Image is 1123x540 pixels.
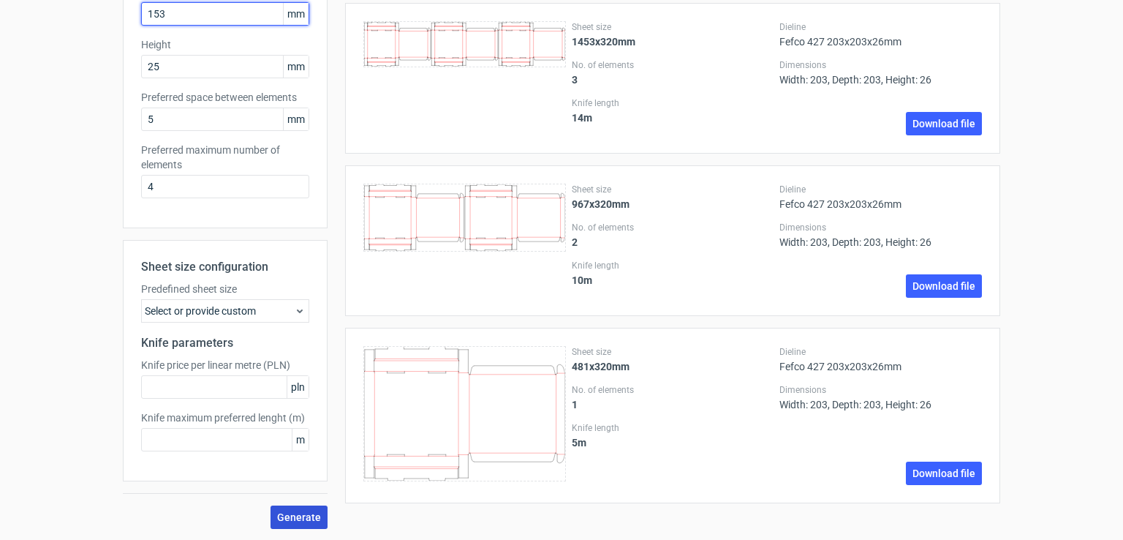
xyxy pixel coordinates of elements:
a: Download file [906,274,982,298]
label: Dieline [779,21,982,33]
label: Predefined sheet size [141,282,309,296]
label: Dieline [779,346,982,358]
span: Generate [277,512,321,522]
div: Fefco 427 203x203x26mm [779,346,982,372]
label: Sheet size [572,346,774,358]
div: Select or provide custom [141,299,309,323]
label: Height [141,37,309,52]
h2: Sheet size configuration [141,258,309,276]
label: Knife length [572,97,774,109]
button: Generate [271,506,328,529]
div: Width: 203, Depth: 203, Height: 26 [779,384,982,410]
h2: Knife parameters [141,334,309,352]
label: Sheet size [572,21,774,33]
strong: 1453x320mm [572,36,635,48]
strong: 1 [572,399,578,410]
strong: 10 m [572,274,592,286]
label: Knife maximum preferred lenght (m) [141,410,309,425]
div: Fefco 427 203x203x26mm [779,184,982,210]
strong: 2 [572,236,578,248]
strong: 3 [572,74,578,86]
label: No. of elements [572,384,774,396]
label: Dimensions [779,222,982,233]
label: Knife length [572,260,774,271]
label: No. of elements [572,222,774,233]
a: Download file [906,462,982,485]
a: Download file [906,112,982,135]
div: Width: 203, Depth: 203, Height: 26 [779,59,982,86]
label: Knife price per linear metre (PLN) [141,358,309,372]
strong: 14 m [572,112,592,124]
strong: 481x320mm [572,361,629,372]
div: Fefco 427 203x203x26mm [779,21,982,48]
span: mm [283,3,309,25]
span: m [292,429,309,451]
span: mm [283,56,309,78]
div: Width: 203, Depth: 203, Height: 26 [779,222,982,248]
label: Dieline [779,184,982,195]
strong: 5 m [572,437,586,449]
label: Sheet size [572,184,774,195]
label: Preferred maximum number of elements [141,143,309,172]
label: Preferred space between elements [141,90,309,105]
strong: 967x320mm [572,198,629,210]
span: mm [283,108,309,130]
label: Dimensions [779,384,982,396]
span: pln [287,376,309,398]
label: Dimensions [779,59,982,71]
label: Knife length [572,422,774,434]
label: No. of elements [572,59,774,71]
